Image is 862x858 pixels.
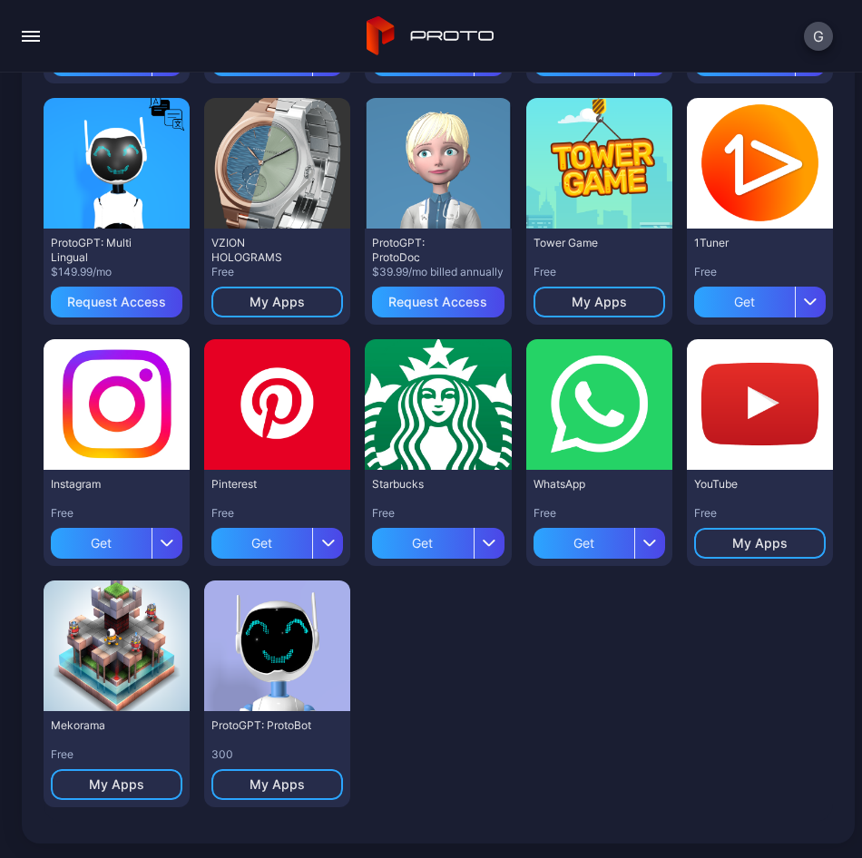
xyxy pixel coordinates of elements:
div: 1Tuner [694,236,794,250]
div: My Apps [732,536,788,551]
div: Free [372,506,504,521]
button: My Apps [51,769,182,800]
button: My Apps [211,287,343,317]
div: Free [694,265,826,279]
div: WhatsApp [534,477,633,492]
button: Get [534,521,665,559]
div: Free [211,506,343,521]
button: Request Access [51,287,182,317]
button: Request Access [372,287,504,317]
button: Get [211,521,343,559]
div: Mekorama [51,718,151,733]
button: G [804,22,833,51]
button: My Apps [211,769,343,800]
div: Get [372,528,473,559]
div: My Apps [89,777,144,792]
div: YouTube [694,477,794,492]
div: Starbucks [372,477,472,492]
div: Tower Game [534,236,633,250]
div: My Apps [250,295,305,309]
div: Free [534,265,665,279]
div: Instagram [51,477,151,492]
div: Get [51,528,152,559]
button: My Apps [694,528,826,559]
div: My Apps [572,295,627,309]
div: My Apps [250,777,305,792]
div: Free [694,506,826,521]
div: Free [211,265,343,279]
div: Request Access [67,295,166,309]
div: Free [51,747,182,762]
div: ProtoGPT: ProtoDoc [372,236,472,265]
div: Free [51,506,182,521]
button: Get [51,521,182,559]
div: ProtoGPT: Multi Lingual [51,236,151,265]
div: Get [211,528,312,559]
div: ProtoGPT: ProtoBot [211,718,311,733]
div: 300 [211,747,343,762]
div: $149.99/mo [51,265,182,279]
div: Get [694,287,795,317]
div: VZION HOLOGRAMS [211,236,311,265]
button: Get [694,279,826,317]
button: Get [372,521,504,559]
div: Free [534,506,665,521]
div: Get [534,528,634,559]
div: Pinterest [211,477,311,492]
div: $39.99/mo billed annually [372,265,504,279]
button: My Apps [534,287,665,317]
div: Request Access [388,295,487,309]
